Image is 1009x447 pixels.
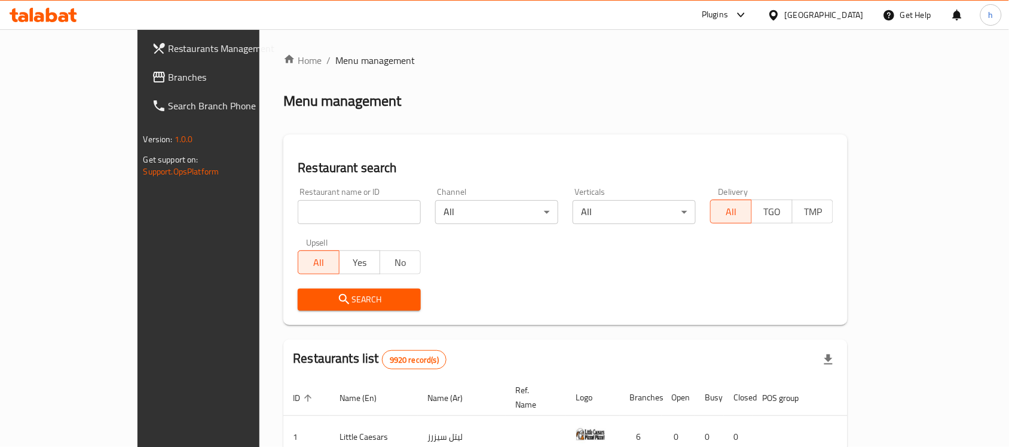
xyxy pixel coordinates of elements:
[382,350,447,369] div: Total records count
[293,391,316,405] span: ID
[435,200,558,224] div: All
[662,379,695,416] th: Open
[142,91,306,120] a: Search Branch Phone
[340,391,392,405] span: Name (En)
[751,200,793,223] button: TGO
[298,250,339,274] button: All
[573,200,696,224] div: All
[175,131,193,147] span: 1.0.0
[785,8,864,22] div: [GEOGRAPHIC_DATA]
[306,238,328,247] label: Upsell
[702,8,728,22] div: Plugins
[169,41,296,56] span: Restaurants Management
[427,391,478,405] span: Name (Ar)
[718,188,748,196] label: Delivery
[303,254,334,271] span: All
[710,200,751,223] button: All
[515,383,552,412] span: Ref. Name
[326,53,331,68] li: /
[380,250,421,274] button: No
[566,379,620,416] th: Logo
[143,131,173,147] span: Version:
[169,99,296,113] span: Search Branch Phone
[169,70,296,84] span: Branches
[757,203,788,221] span: TGO
[335,53,415,68] span: Menu management
[620,379,662,416] th: Branches
[142,34,306,63] a: Restaurants Management
[298,289,421,311] button: Search
[814,345,843,374] div: Export file
[716,203,747,221] span: All
[298,159,833,177] h2: Restaurant search
[339,250,380,274] button: Yes
[695,379,724,416] th: Busy
[143,164,219,179] a: Support.OpsPlatform
[385,254,416,271] span: No
[344,254,375,271] span: Yes
[298,200,421,224] input: Search for restaurant name or ID..
[762,391,814,405] span: POS group
[293,350,447,369] h2: Restaurants list
[797,203,828,221] span: TMP
[283,53,848,68] nav: breadcrumb
[307,292,411,307] span: Search
[143,152,198,167] span: Get support on:
[792,200,833,223] button: TMP
[283,91,401,111] h2: Menu management
[724,379,753,416] th: Closed
[989,8,993,22] span: h
[383,354,446,366] span: 9920 record(s)
[142,63,306,91] a: Branches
